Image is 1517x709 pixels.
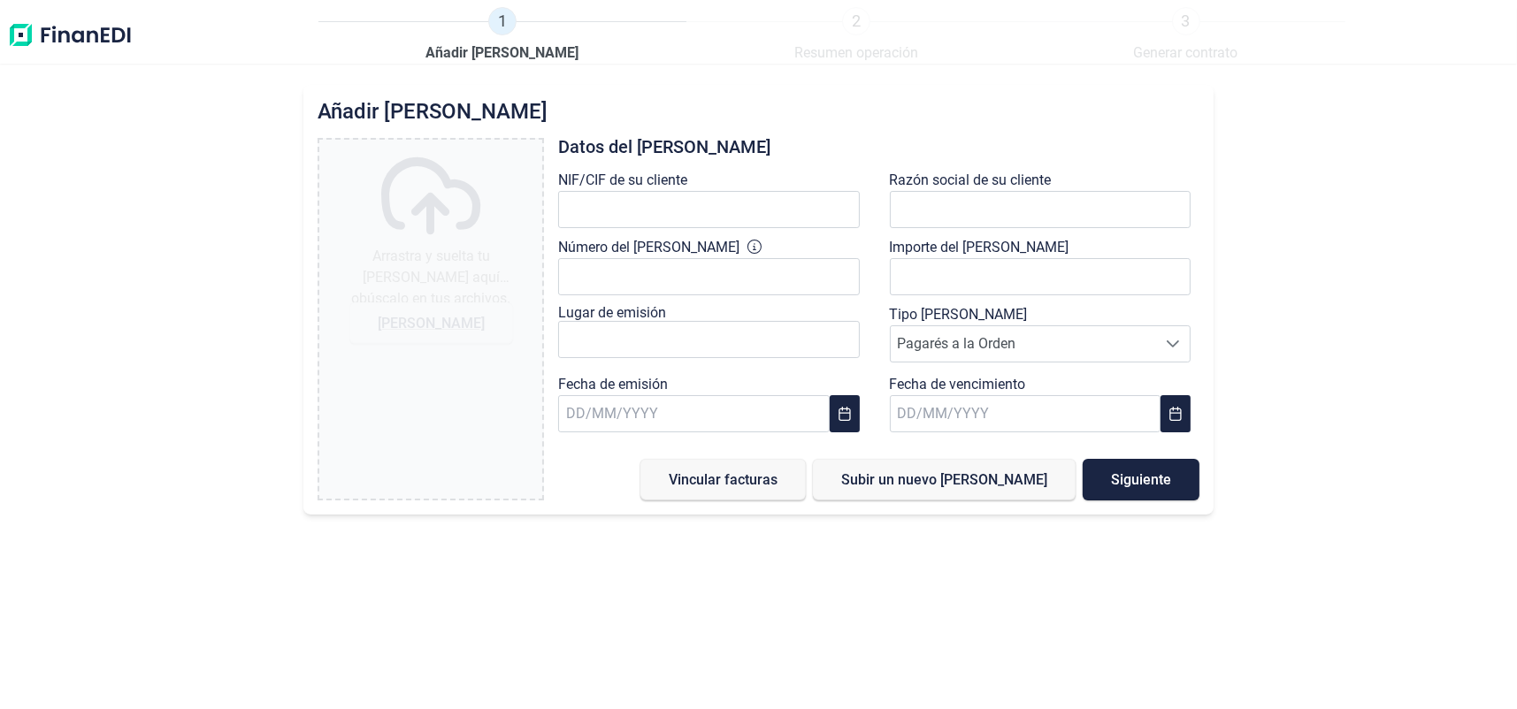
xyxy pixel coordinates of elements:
[558,170,687,191] label: NIF/CIF de su cliente
[890,170,1052,191] label: Razón social de su cliente
[425,7,578,64] a: 1Añadir [PERSON_NAME]
[890,237,1069,258] label: Importe del [PERSON_NAME]
[890,395,1161,432] input: DD/MM/YYYY
[425,42,578,64] span: Añadir [PERSON_NAME]
[1111,473,1171,486] span: Siguiente
[640,459,806,500] button: Vincular facturas
[488,7,517,35] span: 1
[558,304,666,321] label: Lugar de emisión
[7,7,133,64] img: Logo de aplicación
[891,326,1157,362] span: Pagarés a la Orden
[558,374,668,395] label: Fecha de emisión
[830,395,860,432] button: Choose Date
[558,395,830,432] input: DD/MM/YYYY
[558,237,739,258] label: Número del [PERSON_NAME]
[890,304,1028,325] label: Tipo [PERSON_NAME]
[890,374,1026,395] label: Fecha de vencimiento
[318,99,1199,124] h2: Añadir [PERSON_NAME]
[669,473,778,486] span: Vincular facturas
[841,473,1047,486] span: Subir un nuevo [PERSON_NAME]
[1083,459,1199,500] button: Siguiente
[813,459,1076,500] button: Subir un nuevo [PERSON_NAME]
[558,138,1199,156] h3: Datos del [PERSON_NAME]
[1161,395,1191,432] button: Choose Date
